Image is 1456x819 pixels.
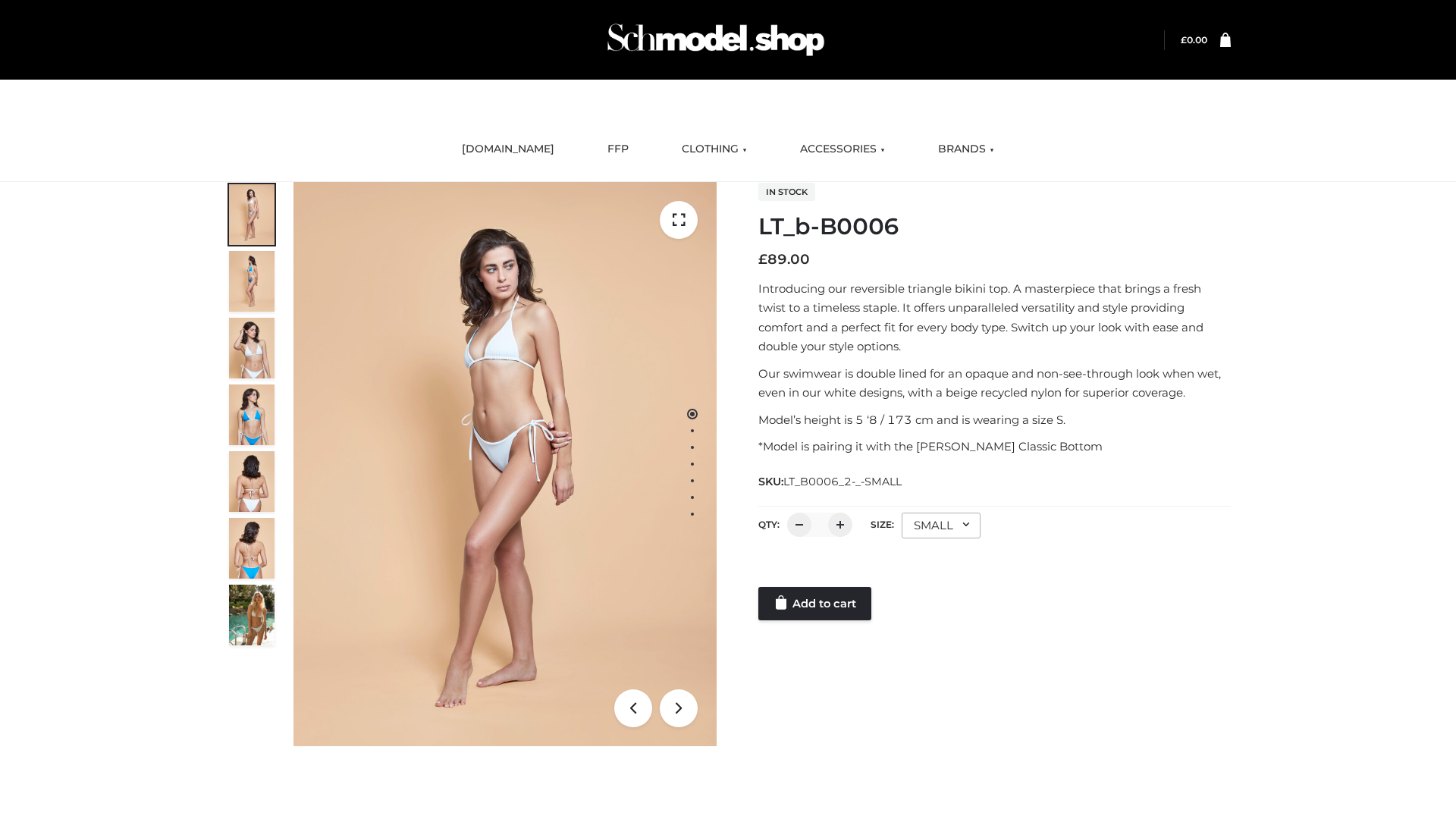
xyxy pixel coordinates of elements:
[758,587,871,620] a: Add to cart
[450,133,566,166] a: [DOMAIN_NAME]
[871,519,894,530] label: Size:
[229,184,275,245] img: ArielClassicBikiniTop_CloudNine_AzureSky_OW114ECO_1-scaled.jpg
[758,437,1231,457] p: *Model is pairing it with the [PERSON_NAME] Classic Bottom
[1181,34,1187,45] span: £
[670,133,758,166] a: CLOTHING
[758,251,810,268] bdi: 89.00
[229,251,275,312] img: ArielClassicBikiniTop_CloudNine_AzureSky_OW114ECO_2-scaled.jpg
[229,518,275,579] img: ArielClassicBikiniTop_CloudNine_AzureSky_OW114ECO_8-scaled.jpg
[758,183,815,201] span: In stock
[229,451,275,512] img: ArielClassicBikiniTop_CloudNine_AzureSky_OW114ECO_7-scaled.jpg
[602,10,830,70] img: Schmodel Admin 964
[927,133,1006,166] a: BRANDS
[789,133,896,166] a: ACCESSORIES
[758,410,1231,430] p: Model’s height is 5 ‘8 / 173 cm and is wearing a size S.
[758,364,1231,403] p: Our swimwear is double lined for an opaque and non-see-through look when wet, even in our white d...
[229,585,275,645] img: Arieltop_CloudNine_AzureSky2.jpg
[758,519,780,530] label: QTY:
[783,475,902,488] span: LT_B0006_2-_-SMALL
[758,279,1231,356] p: Introducing our reversible triangle bikini top. A masterpiece that brings a fresh twist to a time...
[293,182,717,746] img: ArielClassicBikiniTop_CloudNine_AzureSky_OW114ECO_1
[1181,34,1207,45] a: £0.00
[229,384,275,445] img: ArielClassicBikiniTop_CloudNine_AzureSky_OW114ECO_4-scaled.jpg
[758,251,767,268] span: £
[1181,34,1207,45] bdi: 0.00
[902,513,981,538] div: SMALL
[596,133,640,166] a: FFP
[229,318,275,378] img: ArielClassicBikiniTop_CloudNine_AzureSky_OW114ECO_3-scaled.jpg
[758,213,1231,240] h1: LT_b-B0006
[758,472,903,491] span: SKU:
